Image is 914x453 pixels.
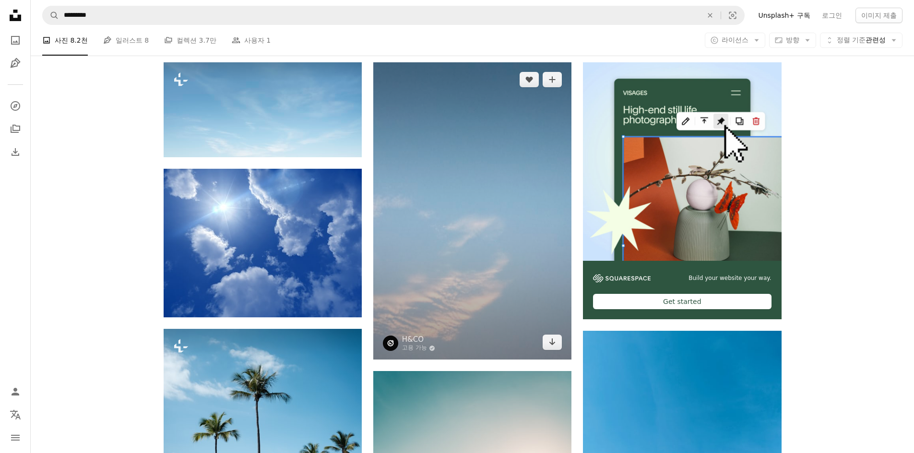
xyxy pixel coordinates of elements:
a: 일러스트 [6,54,25,73]
img: H&CO의 프로필로 이동 [383,336,398,351]
button: 언어 [6,405,25,424]
a: 여름 푸른 하늘 구름 그라데이션 희미한 흰색 배경입니다. 아름다움, 맑은, 흐린, 햇빛, 차분한, 밝은 겨울 공기, bacground. 넓은, 생생한 청록색, 풍경, 환경, ... [164,105,362,114]
span: 정렬 기준 [837,36,866,44]
a: 고용 가능 [402,344,435,352]
span: 방향 [786,36,799,44]
img: file-1606177908946-d1eed1cbe4f5image [593,274,651,282]
button: 정렬 기준관련성 [820,33,902,48]
span: 1 [266,35,271,46]
span: Build your website your way. [688,274,771,282]
img: 낮에는 흰 구름과 푸른 하늘 [164,169,362,317]
a: 사용자 1 [232,25,271,56]
a: 낮에는 흰 구름과 푸른 하늘 [164,238,362,247]
a: 로그인 / 가입 [6,382,25,401]
a: 다운로드 내역 [6,142,25,162]
button: 방향 [769,33,816,48]
span: 라이선스 [722,36,748,44]
a: 컬렉션 [6,119,25,139]
a: 홈 — Unsplash [6,6,25,27]
a: 일러스트 8 [103,25,149,56]
button: 컬렉션에 추가 [543,72,562,87]
button: 이미지 제출 [855,8,902,23]
div: Get started [593,294,771,309]
a: H&CO [402,335,435,344]
a: 사진 [6,31,25,50]
img: 여름 푸른 하늘 구름 그라데이션 희미한 흰색 배경입니다. 아름다움, 맑은, 흐린, 햇빛, 차분한, 밝은 겨울 공기, bacground. 넓은, 생생한 청록색, 풍경, 환경, ... [164,62,362,157]
a: 흰 구름 [373,207,571,215]
a: 다운로드 [543,335,562,350]
a: Unsplash+ 구독 [752,8,816,23]
a: Build your website your way.Get started [583,62,781,319]
a: 푸른 하늘을 배경으로 한 무리의 야자수 [164,390,362,399]
button: 메뉴 [6,428,25,447]
a: 탐색 [6,96,25,116]
form: 사이트 전체에서 이미지 찾기 [42,6,745,25]
button: 삭제 [700,6,721,24]
a: 로그인 [816,8,848,23]
button: 시각적 검색 [721,6,744,24]
span: 관련성 [837,35,886,45]
span: 3.7만 [199,35,216,46]
a: 컬렉션 3.7만 [164,25,216,56]
img: file-1723602894256-972c108553a7image [583,62,781,260]
button: 라이선스 [705,33,765,48]
button: Unsplash 검색 [43,6,59,24]
img: 흰 구름 [373,62,571,360]
span: 8 [144,35,149,46]
button: 좋아요 [520,72,539,87]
